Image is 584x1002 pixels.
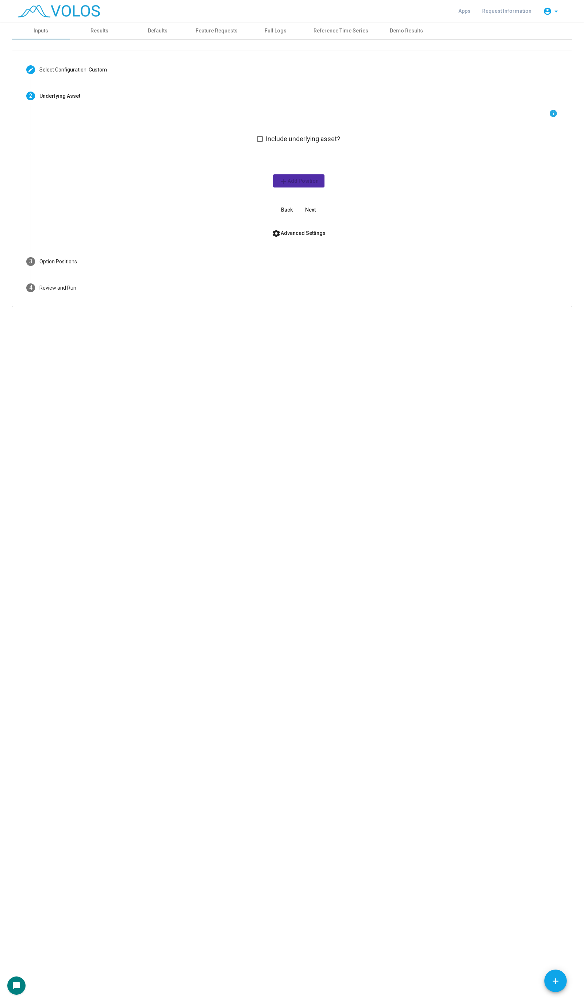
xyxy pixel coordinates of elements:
[39,92,80,100] div: Underlying Asset
[148,27,168,35] div: Defaults
[29,92,32,99] span: 2
[314,27,368,35] div: Reference Time Series
[39,284,76,292] div: Review and Run
[91,27,108,35] div: Results
[196,27,238,35] div: Feature Requests
[34,27,48,35] div: Inputs
[266,227,331,240] button: Advanced Settings
[279,178,319,184] span: Add Position
[272,229,281,238] mat-icon: settings
[272,230,326,236] span: Advanced Settings
[458,8,470,14] span: Apps
[29,284,32,291] span: 4
[39,258,77,266] div: Option Positions
[39,66,107,74] div: Select Configuration: Custom
[265,27,287,35] div: Full Logs
[482,8,531,14] span: Request Information
[266,135,340,143] span: Include underlying asset?
[281,207,293,213] span: Back
[299,203,322,216] button: Next
[551,976,560,986] mat-icon: add
[552,7,561,16] mat-icon: arrow_drop_down
[279,177,288,186] mat-icon: add
[12,982,21,990] mat-icon: chat_bubble
[275,203,299,216] button: Back
[476,4,537,18] a: Request Information
[28,67,34,73] mat-icon: create
[305,207,316,213] span: Next
[273,174,324,187] button: Add Position
[390,27,423,35] div: Demo Results
[549,109,558,118] mat-icon: info
[453,4,476,18] a: Apps
[544,970,567,992] button: Add icon
[29,258,32,265] span: 3
[543,7,552,16] mat-icon: account_circle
